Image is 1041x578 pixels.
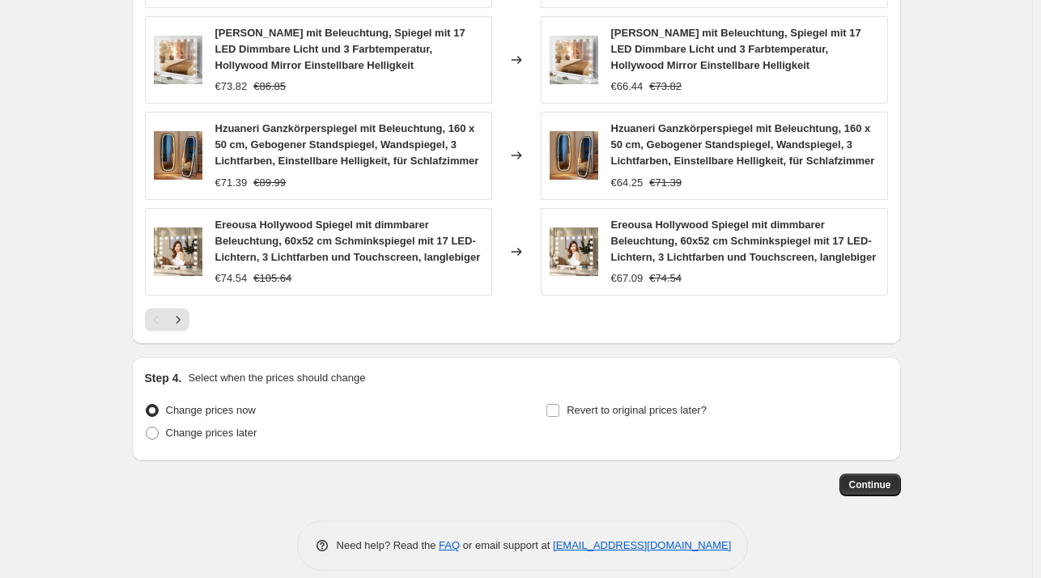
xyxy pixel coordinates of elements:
div: €67.09 [611,270,644,287]
a: [EMAIL_ADDRESS][DOMAIN_NAME] [553,539,731,551]
strike: €86.85 [253,79,286,95]
strike: €105.64 [253,270,291,287]
div: €64.25 [611,175,644,191]
button: Continue [839,474,901,496]
span: Hzuaneri Ganzkörperspiegel mit Beleuchtung, 160 x 50 cm, Gebogener Standspiegel, Wandspiegel, 3 L... [611,122,875,167]
nav: Pagination [145,308,189,331]
img: 71HbxQMmY1L_80x.jpg [154,227,202,276]
span: or email support at [460,539,553,551]
img: 813zA3G8HWL_80x.jpg [550,131,598,180]
span: Hzuaneri Ganzkörperspiegel mit Beleuchtung, 160 x 50 cm, Gebogener Standspiegel, Wandspiegel, 3 L... [215,122,479,167]
span: Need help? Read the [337,539,440,551]
div: €71.39 [215,175,248,191]
a: FAQ [439,539,460,551]
img: 813zA3G8HWL_80x.jpg [154,131,202,180]
img: 71trsyASUUL_80x.jpg [154,36,202,84]
div: €74.54 [215,270,248,287]
img: 71trsyASUUL_80x.jpg [550,36,598,84]
button: Next [167,308,189,331]
span: [PERSON_NAME] mit Beleuchtung, Spiegel mit 17 LED Dimmbare Licht und 3 Farbtemperatur, Hollywood ... [215,27,465,71]
span: [PERSON_NAME] mit Beleuchtung, Spiegel mit 17 LED Dimmbare Licht und 3 Farbtemperatur, Hollywood ... [611,27,861,71]
strike: €89.99 [253,175,286,191]
strike: €71.39 [649,175,682,191]
p: Select when the prices should change [188,370,365,386]
span: Revert to original prices later? [567,404,707,416]
strike: €74.54 [649,270,682,287]
span: Change prices later [166,427,257,439]
div: €66.44 [611,79,644,95]
strike: €73.82 [649,79,682,95]
span: Ereousa Hollywood Spiegel mit dimmbarer Beleuchtung, 60x52 cm Schminkspiegel mit 17 LED-Lichtern,... [215,219,481,263]
span: Change prices now [166,404,256,416]
h2: Step 4. [145,370,182,386]
span: Ereousa Hollywood Spiegel mit dimmbarer Beleuchtung, 60x52 cm Schminkspiegel mit 17 LED-Lichtern,... [611,219,877,263]
div: €73.82 [215,79,248,95]
span: Continue [849,478,891,491]
img: 71HbxQMmY1L_80x.jpg [550,227,598,276]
